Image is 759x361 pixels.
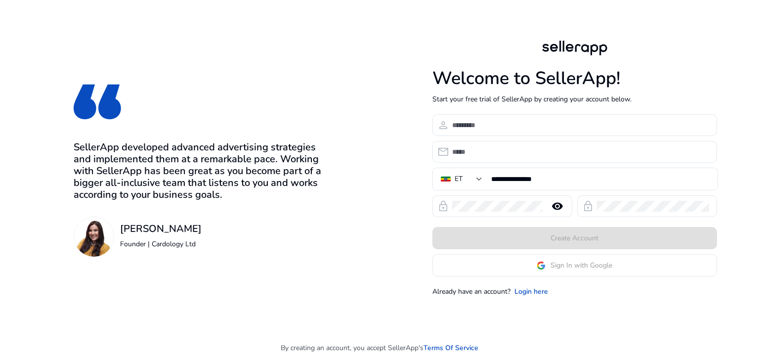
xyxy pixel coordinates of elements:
[432,68,717,89] h1: Welcome to SellerApp!
[582,200,594,212] span: lock
[437,200,449,212] span: lock
[432,94,717,104] p: Start your free trial of SellerApp by creating your account below.
[455,174,463,184] div: ET
[120,239,202,249] p: Founder | Cardology Ltd
[120,223,202,235] h3: [PERSON_NAME]
[437,146,449,158] span: email
[74,141,327,201] h3: SellerApp developed advanced advertising strategies and implemented them at a remarkable pace. Wo...
[423,343,478,353] a: Terms Of Service
[437,119,449,131] span: person
[432,286,510,297] p: Already have an account?
[514,286,548,297] a: Login here
[546,200,569,212] mat-icon: remove_red_eye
